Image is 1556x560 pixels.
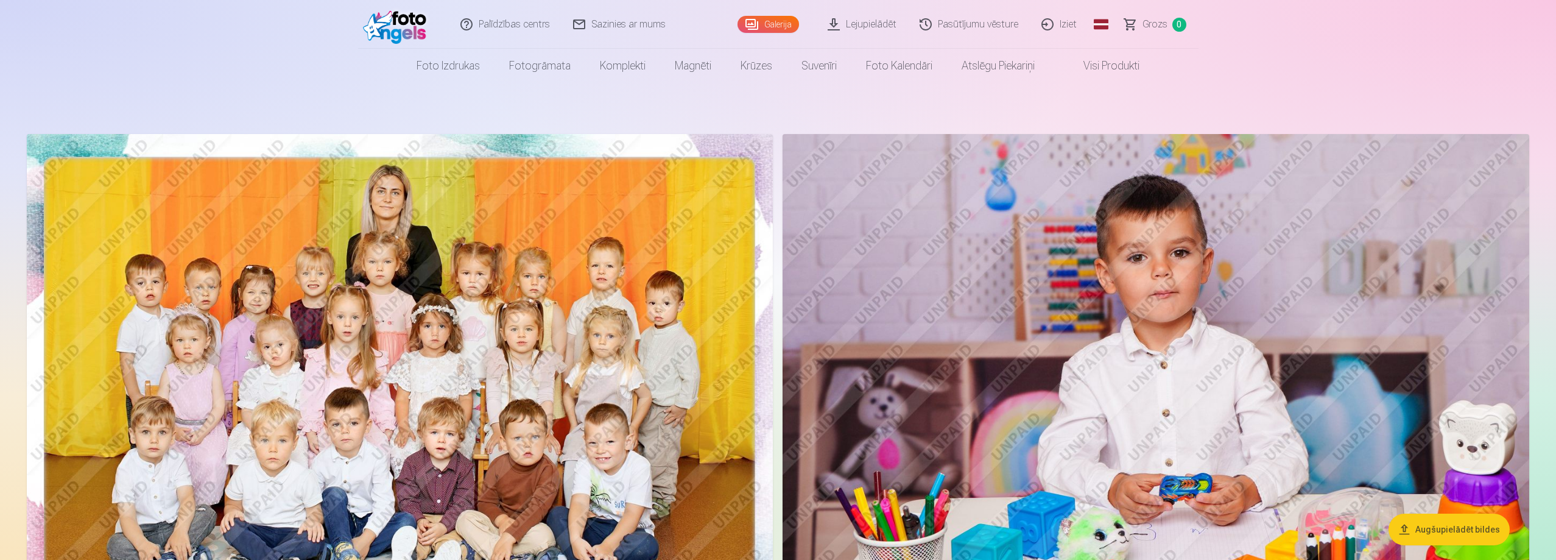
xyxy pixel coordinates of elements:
[363,5,433,44] img: /fa1
[1389,514,1510,545] button: Augšupielādēt bildes
[787,49,851,83] a: Suvenīri
[495,49,585,83] a: Fotogrāmata
[726,49,787,83] a: Krūzes
[1142,17,1167,32] span: Grozs
[660,49,726,83] a: Magnēti
[738,16,799,33] a: Galerija
[947,49,1049,83] a: Atslēgu piekariņi
[851,49,947,83] a: Foto kalendāri
[1172,18,1186,32] span: 0
[1049,49,1154,83] a: Visi produkti
[585,49,660,83] a: Komplekti
[402,49,495,83] a: Foto izdrukas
